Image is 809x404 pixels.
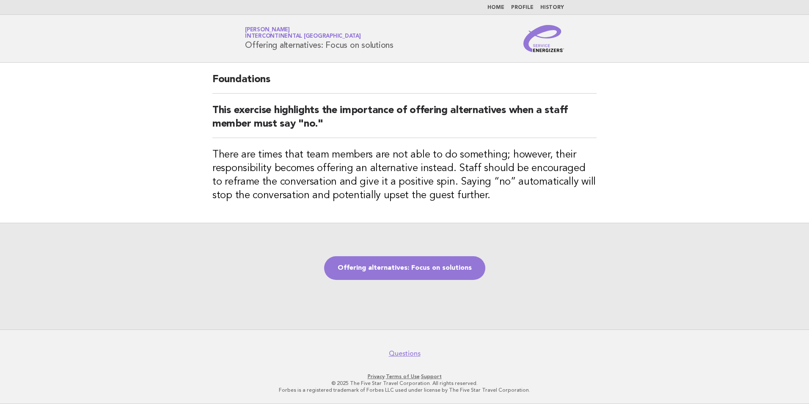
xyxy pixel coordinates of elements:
[212,148,597,202] h3: There are times that team members are not able to do something; however, their responsibility bec...
[212,104,597,138] h2: This exercise highlights the importance of offering alternatives when a staff member must say "no."
[146,387,663,393] p: Forbes is a registered trademark of Forbes LLC used under license by The Five Star Travel Corpora...
[245,34,361,39] span: InterContinental [GEOGRAPHIC_DATA]
[421,374,442,379] a: Support
[245,28,393,50] h1: Offering alternatives: Focus on solutions
[368,374,385,379] a: Privacy
[523,25,564,52] img: Service Energizers
[487,5,504,10] a: Home
[245,27,361,39] a: [PERSON_NAME]InterContinental [GEOGRAPHIC_DATA]
[540,5,564,10] a: History
[389,349,421,358] a: Questions
[146,373,663,380] p: · ·
[146,380,663,387] p: © 2025 The Five Star Travel Corporation. All rights reserved.
[212,73,597,94] h2: Foundations
[511,5,534,10] a: Profile
[386,374,420,379] a: Terms of Use
[324,256,485,280] a: Offering alternatives: Focus on solutions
